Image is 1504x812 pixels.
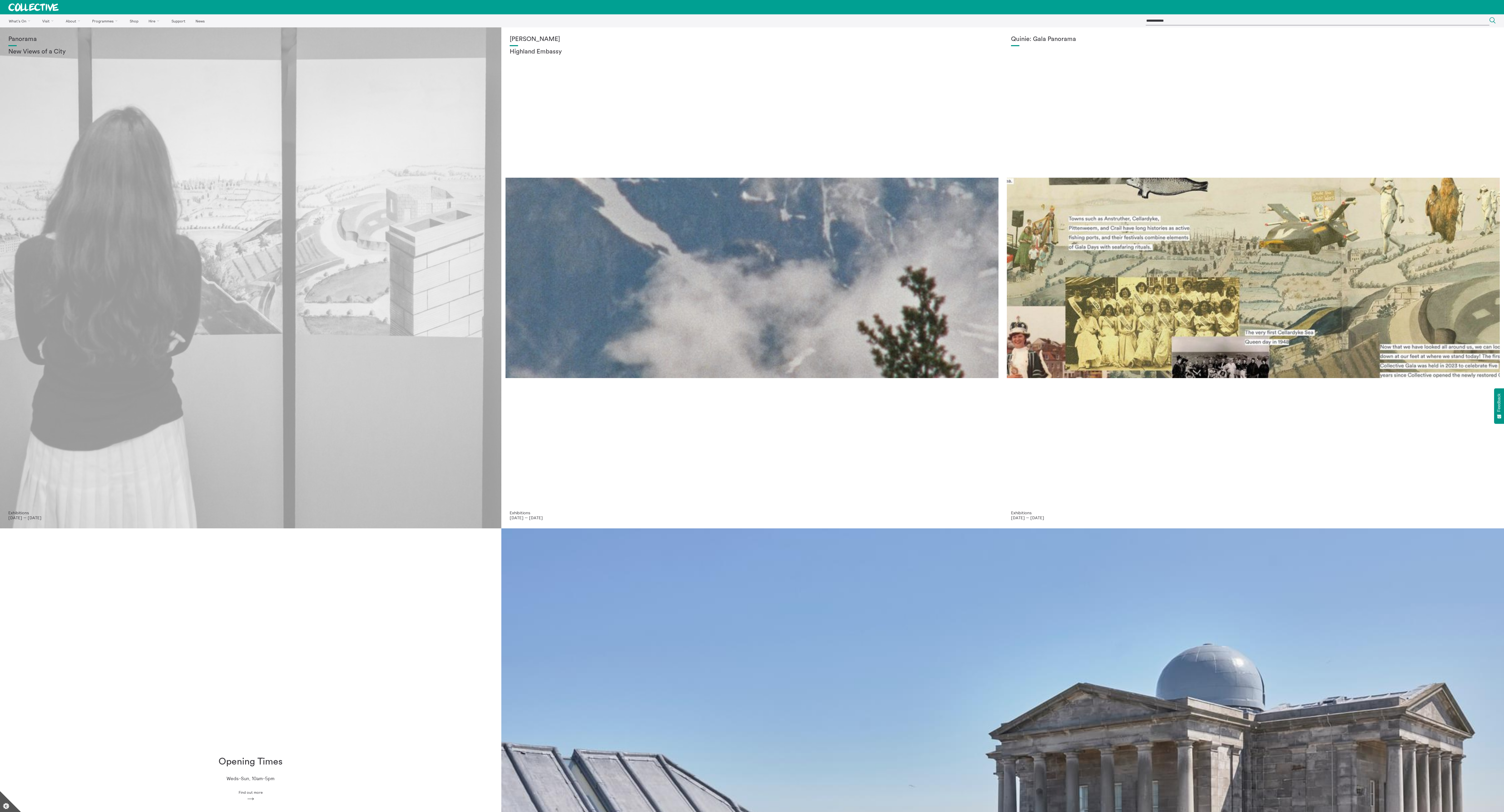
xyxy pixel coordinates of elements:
[191,14,209,27] a: News
[1011,36,1496,43] h1: Quinie: Gala Panorama
[61,14,87,27] a: About
[38,14,60,27] a: Visit
[8,510,493,515] p: Exhibitions
[510,48,994,56] h2: Highland Embassy
[510,515,994,520] p: [DATE] — [DATE]
[510,36,994,43] h1: [PERSON_NAME]
[1011,515,1496,520] p: [DATE] — [DATE]
[1003,27,1504,528] a: Josie Vallely Quinie: Gala Panorama Exhibitions [DATE] — [DATE]
[8,48,493,56] h2: New Views of a City
[8,36,493,43] h1: Panorama
[501,27,1003,528] a: Solar wheels 17 [PERSON_NAME] Highland Embassy Exhibitions [DATE] — [DATE]
[144,14,166,27] a: Hire
[1011,510,1496,515] p: Exhibitions
[227,776,274,781] p: Weds-Sun, 10am-5pm
[8,515,493,520] p: [DATE] — [DATE]
[219,756,283,767] h1: Opening Times
[125,14,143,27] a: Shop
[239,790,263,795] span: Find out more
[1494,388,1504,424] button: Feedback - Show survey
[167,14,190,27] a: Support
[510,510,994,515] p: Exhibitions
[88,14,124,27] a: Programmes
[4,14,37,27] a: What's On
[1497,393,1501,412] span: Feedback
